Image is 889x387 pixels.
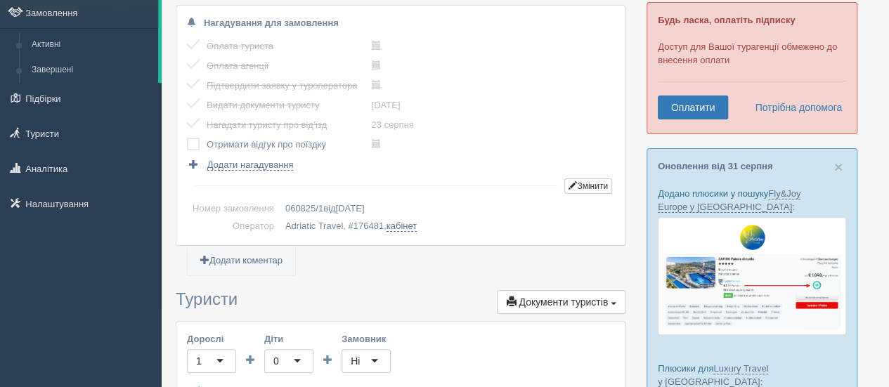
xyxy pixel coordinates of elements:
a: Оновлення від 31 серпня [658,161,772,171]
span: 176481 [353,221,384,231]
button: Close [834,159,843,174]
td: від [280,200,614,218]
a: Завершені [25,58,158,83]
a: кабінет [387,221,417,232]
td: Підтвердити заявку у туроператора [207,76,371,96]
td: Оплата агенції [207,56,371,76]
td: Оператор [187,218,280,235]
td: Нагадати туристу про від'їзд [207,115,371,135]
a: Оплатити [658,96,728,119]
b: Будь ласка, оплатіть підписку [658,15,795,25]
b: Нагадування для замовлення [204,18,339,28]
td: Adriatic Travel, # , [280,218,614,235]
p: Додано плюсики у пошуку : [658,187,846,214]
td: Номер замовлення [187,200,280,218]
a: Додати нагадування [187,158,293,171]
div: 0 [273,354,279,368]
label: Діти [264,332,313,346]
td: Видати документи туристу [207,96,371,115]
h3: Туристи [176,290,625,314]
div: Доступ для Вашої турагенції обмежено до внесення оплати [647,2,857,134]
a: [DATE] [371,100,400,110]
button: Документи туристів [497,290,625,314]
img: fly-joy-de-proposal-crm-for-travel-agency.png [658,217,846,335]
button: Змінити [564,178,612,194]
a: Активні [25,32,158,58]
a: Потрібна допомога [746,96,843,119]
span: × [834,159,843,175]
td: Оплата туриста [207,37,371,56]
div: Ні [351,354,360,368]
a: Додати коментар [188,247,295,275]
label: Дорослі [187,332,236,346]
span: [DATE] [335,203,364,214]
span: 060825/1 [285,203,323,214]
td: Отримати відгук про поїздку [207,135,371,155]
label: Замовник [342,332,391,346]
span: Документи туристів [519,296,608,308]
span: Додати нагадування [207,159,294,171]
a: 23 серпня [371,119,413,130]
a: Fly&Joy Europe у [GEOGRAPHIC_DATA] [658,188,800,213]
div: 1 [196,354,202,368]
